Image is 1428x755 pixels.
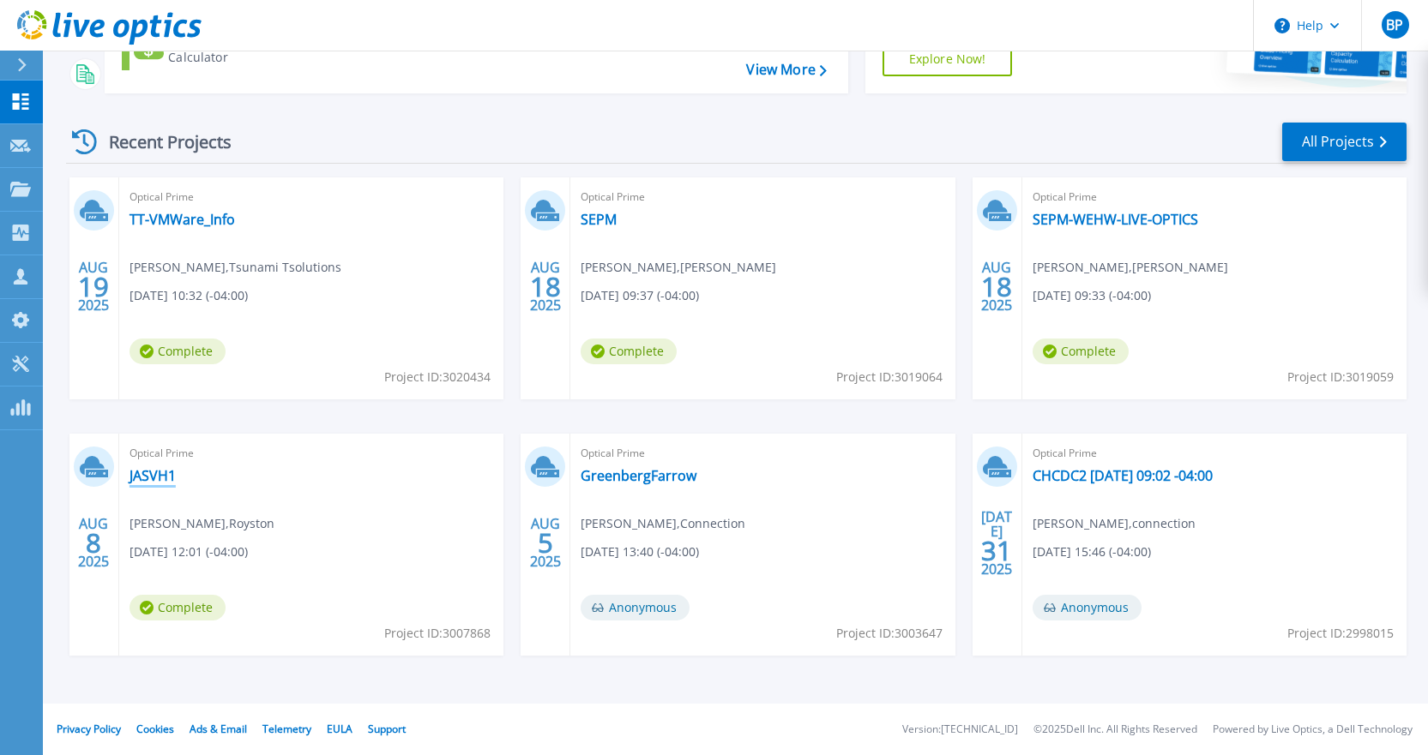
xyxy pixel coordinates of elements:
[836,624,943,643] span: Project ID: 3003647
[384,624,491,643] span: Project ID: 3007868
[130,339,226,364] span: Complete
[1033,258,1228,277] span: [PERSON_NAME] , [PERSON_NAME]
[1033,211,1198,228] a: SEPM-WEHW-LIVE-OPTICS
[529,255,562,318] div: AUG 2025
[368,722,406,736] a: Support
[86,536,101,550] span: 8
[530,279,561,294] span: 18
[1033,339,1129,364] span: Complete
[1033,444,1396,463] span: Optical Prime
[1282,123,1407,161] a: All Projects
[130,211,235,228] a: TT-VMWare_Info
[136,722,174,736] a: Cookies
[130,188,493,207] span: Optical Prime
[980,512,1013,574] div: [DATE] 2025
[980,255,1013,318] div: AUG 2025
[1287,368,1394,386] span: Project ID: 3019059
[581,467,696,484] a: GreenbergFarrow
[1386,18,1403,32] span: BP
[581,595,690,620] span: Anonymous
[529,512,562,574] div: AUG 2025
[130,258,341,277] span: [PERSON_NAME] , Tsunami Tsolutions
[1033,188,1396,207] span: Optical Prime
[130,444,493,463] span: Optical Prime
[902,724,1018,735] li: Version: [TECHNICAL_ID]
[581,514,745,533] span: [PERSON_NAME] , Connection
[57,722,121,736] a: Privacy Policy
[981,543,1012,558] span: 31
[581,211,617,228] a: SEPM
[327,722,352,736] a: EULA
[1213,724,1413,735] li: Powered by Live Optics, a Dell Technology
[581,444,944,463] span: Optical Prime
[130,286,248,305] span: [DATE] 10:32 (-04:00)
[190,722,247,736] a: Ads & Email
[1033,724,1197,735] li: © 2025 Dell Inc. All Rights Reserved
[130,542,248,561] span: [DATE] 12:01 (-04:00)
[1033,542,1151,561] span: [DATE] 15:46 (-04:00)
[1287,624,1394,643] span: Project ID: 2998015
[130,514,274,533] span: [PERSON_NAME] , Royston
[581,258,776,277] span: [PERSON_NAME] , [PERSON_NAME]
[1033,595,1142,620] span: Anonymous
[581,339,677,364] span: Complete
[1033,286,1151,305] span: [DATE] 09:33 (-04:00)
[77,512,110,574] div: AUG 2025
[883,42,1013,76] a: Explore Now!
[262,722,311,736] a: Telemetry
[746,62,826,78] a: View More
[581,286,699,305] span: [DATE] 09:37 (-04:00)
[384,368,491,386] span: Project ID: 3020434
[538,536,553,550] span: 5
[981,279,1012,294] span: 18
[77,255,110,318] div: AUG 2025
[130,467,176,484] a: JASVH1
[581,542,699,561] span: [DATE] 13:40 (-04:00)
[1033,514,1196,533] span: [PERSON_NAME] , connection
[78,279,109,294] span: 19
[66,121,255,163] div: Recent Projects
[130,595,226,620] span: Complete
[1033,467,1213,484] a: CHCDC2 [DATE] 09:02 -04:00
[836,368,943,386] span: Project ID: 3019064
[581,188,944,207] span: Optical Prime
